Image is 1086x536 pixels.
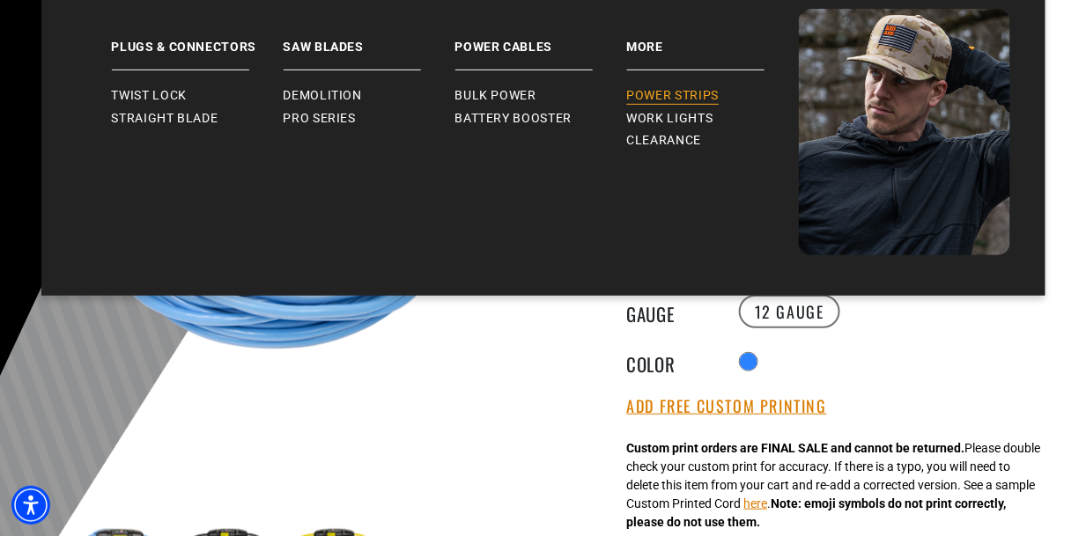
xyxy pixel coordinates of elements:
[11,486,50,525] div: Accessibility Menu
[112,88,187,104] span: Twist Lock
[627,439,1041,532] div: Please double check your custom print for accuracy. If there is a typo, you will need to delete t...
[627,441,965,455] strong: Custom print orders are FINAL SALE and cannot be returned.
[112,111,218,127] span: Straight Blade
[112,9,284,70] a: Plugs & Connectors
[627,300,715,323] legend: Gauge
[284,111,356,127] span: Pro Series
[455,84,627,107] a: Bulk Power
[627,133,702,149] span: Clearance
[112,84,284,107] a: Twist Lock
[112,107,284,130] a: Straight Blade
[627,107,799,130] a: Work Lights
[627,84,799,107] a: Power Strips
[455,111,573,127] span: Battery Booster
[744,495,768,513] button: here
[799,9,1010,255] img: Bad Ass Extension Cords
[739,295,840,328] label: 12 Gauge
[627,9,799,70] a: Battery Booster More Power Strips
[455,88,536,104] span: Bulk Power
[455,9,627,70] a: Power Cables
[627,496,1007,529] strong: Note: emoji symbols do not print correctly, please do not use them.
[627,111,713,127] span: Work Lights
[627,129,799,152] a: Clearance
[284,9,455,70] a: Saw Blades
[627,88,720,104] span: Power Strips
[284,84,455,107] a: Demolition
[627,350,715,373] legend: Color
[627,397,827,416] button: Add Free Custom Printing
[284,88,362,104] span: Demolition
[455,107,627,130] a: Battery Booster
[284,107,455,130] a: Pro Series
